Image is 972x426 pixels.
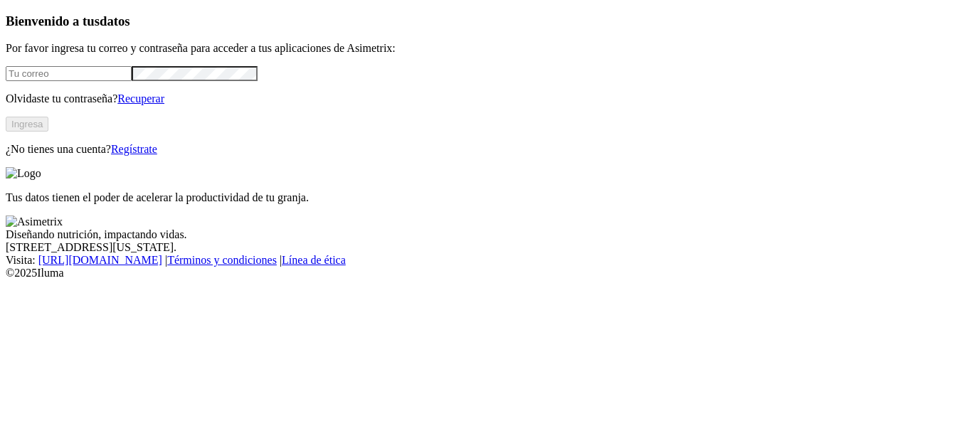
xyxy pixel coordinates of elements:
[6,92,966,105] p: Olvidaste tu contraseña?
[6,254,966,267] div: Visita : | |
[38,254,162,266] a: [URL][DOMAIN_NAME]
[6,241,966,254] div: [STREET_ADDRESS][US_STATE].
[117,92,164,105] a: Recuperar
[6,215,63,228] img: Asimetrix
[6,66,132,81] input: Tu correo
[6,167,41,180] img: Logo
[6,143,966,156] p: ¿No tienes una cuenta?
[6,14,966,29] h3: Bienvenido a tus
[6,267,966,279] div: © 2025 Iluma
[6,117,48,132] button: Ingresa
[111,143,157,155] a: Regístrate
[6,42,966,55] p: Por favor ingresa tu correo y contraseña para acceder a tus aplicaciones de Asimetrix:
[282,254,346,266] a: Línea de ética
[167,254,277,266] a: Términos y condiciones
[6,191,966,204] p: Tus datos tienen el poder de acelerar la productividad de tu granja.
[100,14,130,28] span: datos
[6,228,966,241] div: Diseñando nutrición, impactando vidas.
